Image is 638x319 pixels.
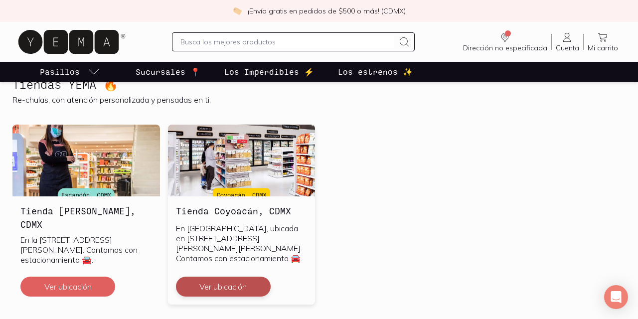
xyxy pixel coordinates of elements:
[134,62,202,82] a: Sucursales 📍
[552,31,583,52] a: Cuenta
[20,277,115,297] button: Ver ubicación
[12,125,160,196] img: Tienda Escandón, CDMX
[176,204,308,217] h3: Tienda Coyoacán, CDMX
[136,66,200,78] p: Sucursales 📍
[588,43,618,52] span: Mi carrito
[38,62,102,82] a: pasillo-todos-link
[176,277,271,297] button: Ver ubicación
[12,78,118,91] h2: Tiendas YEMA 🔥
[556,43,579,52] span: Cuenta
[224,66,314,78] p: Los Imperdibles ⚡️
[463,43,547,52] span: Dirección no especificada
[222,62,316,82] a: Los Imperdibles ⚡️
[459,31,551,52] a: Dirección no especificada
[248,6,406,16] p: ¡Envío gratis en pedidos de $500 o más! (CDMX)
[20,204,152,231] h3: Tienda [PERSON_NAME], CDMX
[168,125,316,305] a: Tienda Coyoacán, CDMXTienda Coyoacán, CDMXEn [GEOGRAPHIC_DATA], ubicada en [STREET_ADDRESS][PERSO...
[12,95,626,105] p: Re-chulas, con atención personalizada y pensadas en ti.
[584,31,622,52] a: Mi carrito
[176,223,308,263] p: En [GEOGRAPHIC_DATA], ubicada en [STREET_ADDRESS][PERSON_NAME][PERSON_NAME]. Contamos con estacio...
[336,62,415,82] a: Los estrenos ✨
[20,235,152,265] p: En la [STREET_ADDRESS][PERSON_NAME]. Contamos con estacionamiento 🚘.
[12,125,160,305] a: Tienda Escandón, CDMXTienda [PERSON_NAME], CDMXEn la [STREET_ADDRESS][PERSON_NAME]. Contamos con ...
[338,66,413,78] p: Los estrenos ✨
[180,36,394,48] input: Busca los mejores productos
[604,285,628,309] div: Open Intercom Messenger
[40,66,80,78] p: Pasillos
[233,6,242,15] img: check
[168,125,316,196] img: Tienda Coyoacán, CDMX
